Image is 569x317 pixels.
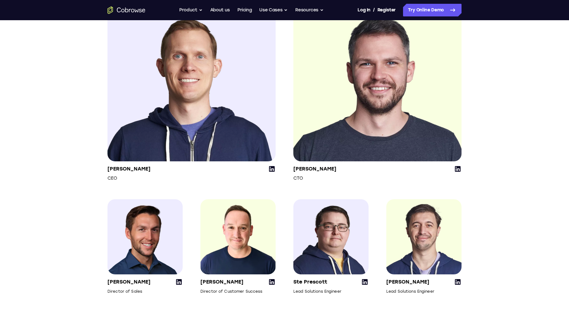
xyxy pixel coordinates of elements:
[107,175,150,182] p: CEO
[259,4,288,16] button: Use Cases
[373,6,375,14] span: /
[200,198,276,274] img: Huw Edwards, Director of Customer Success
[295,4,324,16] button: Resources
[377,4,396,16] a: Register
[293,165,336,173] p: [PERSON_NAME]
[107,6,145,14] a: Go to the home page
[200,278,256,286] p: [PERSON_NAME]
[179,4,203,16] button: Product
[358,4,370,16] a: Log In
[107,165,150,173] p: [PERSON_NAME]
[403,4,462,16] a: Try Online Demo
[293,199,369,274] img: Ste Prescott, Lead Solutions Engineer
[107,199,183,274] img: Zac Scalzi, Director of Sales
[210,4,230,16] a: About us
[293,288,341,295] p: Lead Solutions Engineer
[237,4,252,16] a: Pricing
[293,278,335,286] p: Ste Prescott
[107,288,157,295] p: Director of Sales
[293,175,336,182] p: CTO
[200,288,262,295] p: Director of Customer Success
[107,278,150,286] p: [PERSON_NAME]
[386,199,462,274] img: João Acabado, Lead Solutions Engineer
[386,288,436,295] p: Lead Solutions Engineer
[386,278,429,286] p: [PERSON_NAME]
